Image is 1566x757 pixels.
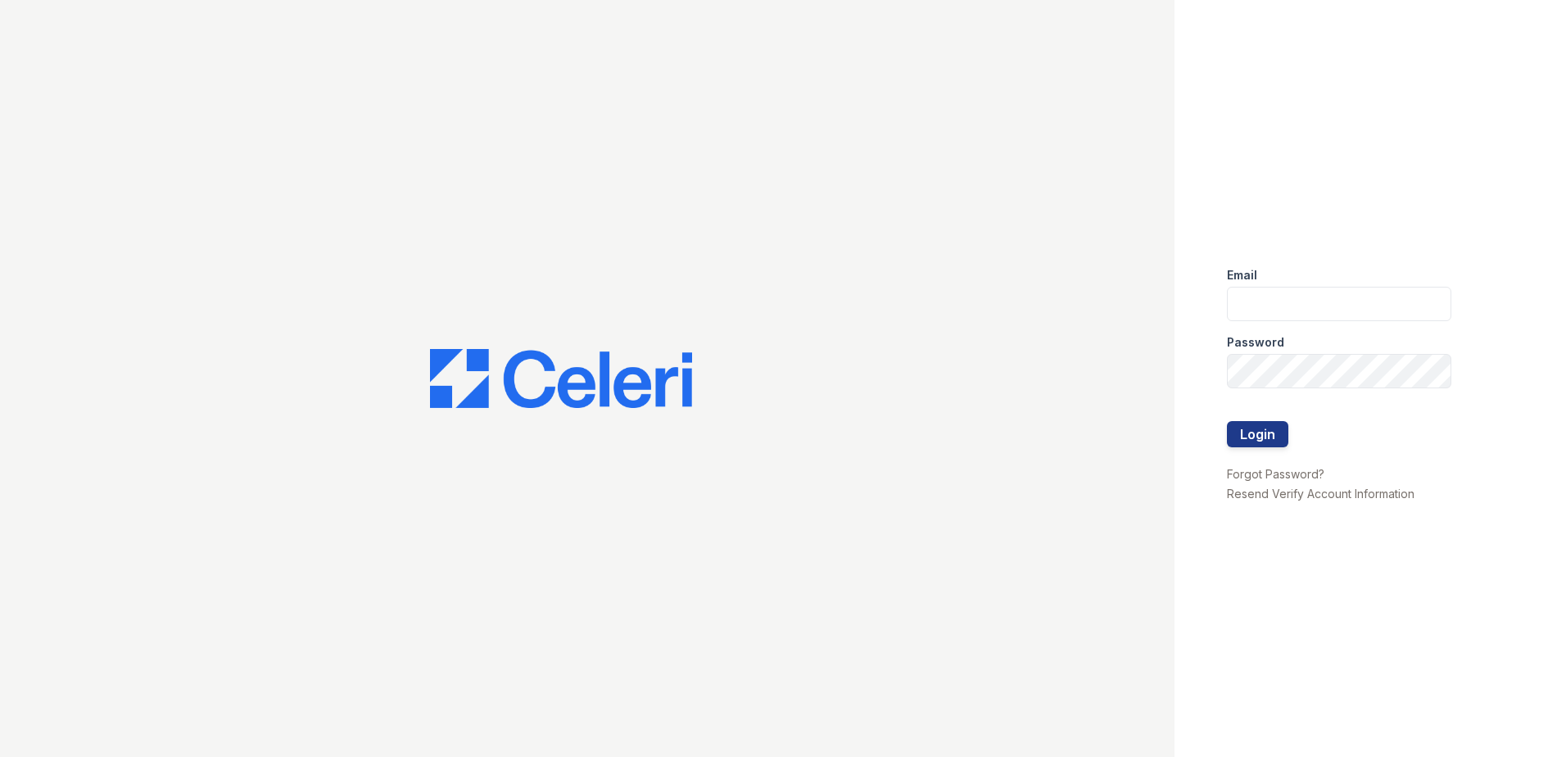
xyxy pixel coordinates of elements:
[1227,334,1284,351] label: Password
[1227,267,1257,283] label: Email
[1227,467,1324,481] a: Forgot Password?
[1227,421,1288,447] button: Login
[430,349,692,408] img: CE_Logo_Blue-a8612792a0a2168367f1c8372b55b34899dd931a85d93a1a3d3e32e68fde9ad4.png
[1227,487,1414,501] a: Resend Verify Account Information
